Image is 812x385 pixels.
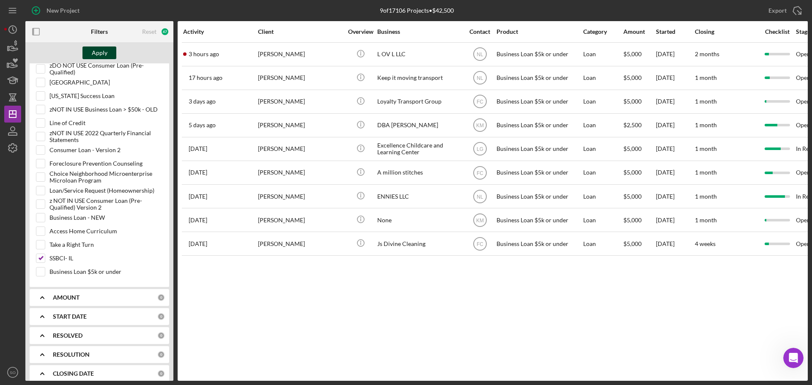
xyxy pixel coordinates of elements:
label: zDO NOT USE Consumer Loan (Pre-Qualified) [49,65,163,73]
time: 1 month [695,193,717,200]
div: Contact [464,28,496,35]
div: Closing [695,28,758,35]
div: Christina says… [7,142,162,162]
div: Overview [345,28,376,35]
label: Take a Right Turn [49,240,163,249]
div: [PERSON_NAME] [258,114,343,137]
time: 2025-08-26 07:52 [189,98,216,105]
div: Operator says… [7,48,162,93]
div: 9 of 17106 Projects • $42,500 [380,7,454,14]
text: LG [476,146,483,152]
div: Hope you have a great coming [DATE] weekend! [14,217,132,233]
div: Business Loan $5k or under [497,114,581,137]
div: 0 [157,332,165,339]
button: Apply [82,46,116,59]
div: Started [656,28,694,35]
text: NL [477,75,483,81]
div: Checklist [759,28,795,35]
div: Loan [583,209,623,231]
time: 1 month [695,145,717,152]
div: Loan [583,114,623,137]
div: Operator says… [7,93,162,142]
div: 0 [157,313,165,320]
div: [PERSON_NAME] [258,90,343,113]
time: 2 months [695,50,719,57]
div: 0 [157,294,165,301]
time: 2025-08-28 03:37 [189,74,222,81]
text: KM [476,217,484,223]
time: 1 month [695,169,717,176]
div: Reset [142,28,156,35]
div: Hi [PERSON_NAME], [14,167,132,175]
div: For new custom forms or edits to existing custom forms, please submit a requestHERE.Operator • 1h... [7,48,139,83]
time: 2025-08-12 16:31 [189,240,207,247]
div: Product [497,28,581,35]
time: 2025-08-19 21:50 [189,217,207,224]
label: Business Loan - NEW [49,213,163,222]
time: 4 weeks [695,240,716,247]
div: Forms Request [105,23,162,42]
div: Samantha says… [7,23,162,49]
button: SO [4,364,21,381]
div: Activity [183,28,257,35]
time: 1 month [695,74,717,81]
div: [DATE] [656,67,694,89]
label: zNOT IN USE 2022 Quarterly Financial Statements [49,132,163,141]
div: None [377,209,462,231]
div: Amount [623,28,655,35]
b: AMOUNT [53,294,80,301]
img: Profile image for Christina [25,144,34,152]
time: 2025-08-20 14:36 [189,193,207,200]
div: 0 [157,370,165,377]
div: Excellence Childcare and Learning Center [377,138,462,160]
div: $5,000 [623,232,655,255]
div: Hi [PERSON_NAME],Confirming we received your request and will start to work on it. I will keep yo... [7,162,139,259]
div: [PERSON_NAME] [258,232,343,255]
div: $5,000 [623,209,655,231]
div: Forms Request [112,28,156,37]
button: Export [760,2,808,19]
text: FC [477,99,483,105]
time: 1 month [695,216,717,224]
div: Business Loan $5k or under [497,90,581,113]
div: For new custom forms or edits to existing custom forms, please submit a request . [14,53,132,78]
div: Confirming we received your request and will start to work on it. I will keep you updated once do... [14,180,132,213]
label: Access Home Curriculum [49,227,163,235]
div: Loan [583,161,623,184]
div: [PERSON_NAME] [258,67,343,89]
textarea: Message… [7,252,162,267]
div: Business Loan $5k or under [497,67,581,89]
div: Business Loan $5k or under [497,185,581,208]
b: START DATE [53,313,87,320]
text: FC [477,170,483,176]
iframe: Intercom live chat [783,348,804,368]
text: SO [10,370,16,375]
div: $5,000 [623,138,655,160]
button: Send a message… [145,267,159,280]
div: $5,000 [623,43,655,66]
label: Consumer Loan - Version 2 [49,146,163,154]
time: 2025-08-28 17:45 [189,51,219,57]
div: Christina says… [7,162,162,278]
div: $5,000 [623,67,655,89]
div: Business Loan $5k or under [497,161,581,184]
b: CLOSING DATE [53,370,94,377]
div: Loan [583,232,623,255]
div: [DATE] [656,114,694,137]
text: NL [477,52,483,57]
div: New Project [47,2,80,19]
div: Apply [92,46,107,59]
img: Profile image for Operator [24,5,38,18]
div: 47 [161,27,169,36]
div: Business Loan $5k or under [497,43,581,66]
div: L OV L LLC [377,43,462,66]
label: SSBCI- IL [49,254,163,262]
button: Upload attachment [40,270,47,277]
time: 1 month [695,121,717,128]
button: New Project [25,2,88,19]
text: NL [477,194,483,199]
time: 2025-08-23 22:49 [189,122,216,128]
div: [DATE] [656,209,694,231]
label: Business Loan $5k or under [49,268,163,276]
div: Loan [583,67,623,89]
